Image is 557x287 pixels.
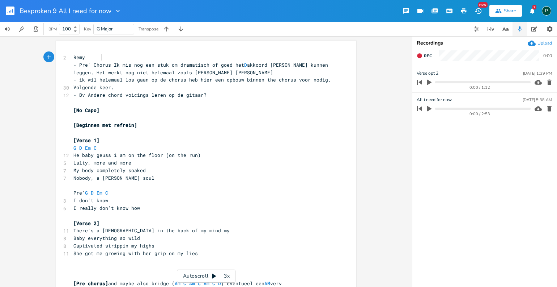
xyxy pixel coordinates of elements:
span: Am [204,280,209,287]
button: Upload [528,39,552,47]
button: P [542,3,551,19]
span: Verse opt 2 [417,70,438,77]
span: He baby geuss i am on the floor (on the run) [73,152,201,158]
span: - Pre' Chorus Ik mis nog een stuk om dramatisch of goed het akkoord [PERSON_NAME] kunnen leggen. ... [73,62,331,76]
span: Remy [73,54,85,61]
div: 0:00 / 2:53 [429,112,531,116]
span: G [73,145,76,151]
div: Recordings [417,41,553,46]
span: - ik wil helemaal los gaan op de chorus heb hier een opbouw binnen the chorus voor nodig. Volgend... [73,76,334,91]
div: Key [84,27,91,31]
span: C [212,280,215,287]
span: D [79,145,82,151]
span: Rec [424,53,432,59]
span: AM [264,280,270,287]
span: C [105,190,108,196]
span: There's a [DEMOGRAPHIC_DATA] in the back of my mind my [73,227,230,234]
button: New [471,4,485,17]
span: Baby everything so wild [73,235,140,241]
div: Autoscroll [177,270,235,283]
span: D [218,280,221,287]
span: [Pre chorus] [73,280,108,287]
span: Em [97,190,102,196]
span: Lalty, more and more [73,159,131,166]
button: Share [489,5,522,17]
span: Besproken 9 All I need for now [20,8,111,14]
span: [Beginnen met refrein] [73,122,137,128]
div: [DATE] 1:39 PM [523,71,552,75]
span: My body completely soaked [73,167,146,174]
span: - Bv Andere chord voicings leren op de gitaar? [73,92,207,98]
div: 2 [532,5,536,9]
span: Captivated strippin my highs [73,242,154,249]
span: D [244,62,247,68]
div: [DATE] 5:38 AM [523,98,552,102]
span: [Verse 2] [73,220,99,226]
span: Am [175,280,180,287]
span: G Major [97,26,113,32]
div: Piepo [542,6,551,16]
div: BPM [48,27,57,31]
span: [No Capo] [73,107,99,113]
div: 0:00 [543,54,552,58]
span: Nobody, a [PERSON_NAME] soul [73,175,154,181]
span: All i need for now [417,96,452,103]
button: 2 [525,4,539,17]
span: Em [85,145,91,151]
span: I don't know [73,197,108,204]
span: C [94,145,97,151]
span: D [91,190,94,196]
span: [Verse 1] [73,137,99,143]
div: 0:00 / 1:12 [429,86,531,90]
div: Upload [537,40,552,46]
span: She got me growing with her grip on my lies [73,250,198,257]
span: G [85,190,88,196]
span: C [183,280,186,287]
div: 3x [220,270,233,283]
div: Transpose [139,27,158,31]
div: New [478,2,488,8]
span: Pre' [73,190,111,196]
span: Am [189,280,195,287]
span: C [198,280,201,287]
button: Rec [414,50,435,62]
div: Share [504,8,516,14]
span: I really don't know how [73,205,140,211]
